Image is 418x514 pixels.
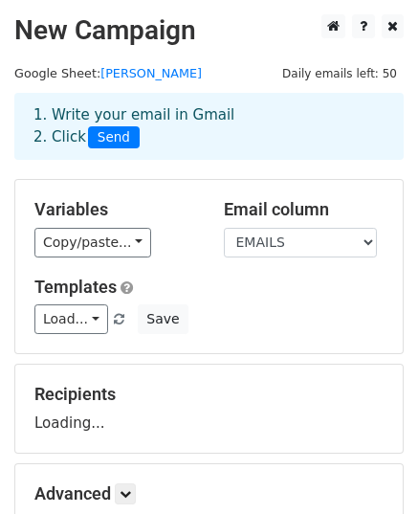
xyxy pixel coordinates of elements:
a: Daily emails left: 50 [275,66,404,80]
h5: Advanced [34,483,384,504]
div: 1. Write your email in Gmail 2. Click [19,104,399,148]
h5: Email column [224,199,385,220]
a: Load... [34,304,108,334]
span: Send [88,126,140,149]
h5: Recipients [34,384,384,405]
a: Templates [34,277,117,297]
small: Google Sheet: [14,66,202,80]
a: [PERSON_NAME] [100,66,202,80]
span: Daily emails left: 50 [275,63,404,84]
a: Copy/paste... [34,228,151,257]
h5: Variables [34,199,195,220]
button: Save [138,304,187,334]
div: Loading... [34,384,384,434]
h2: New Campaign [14,14,404,47]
